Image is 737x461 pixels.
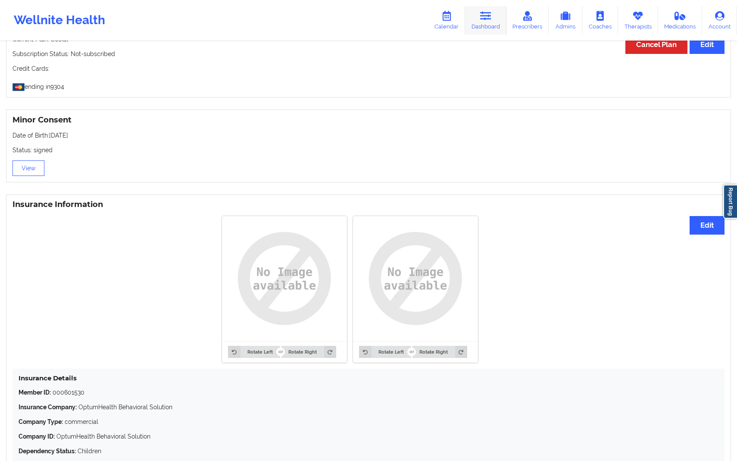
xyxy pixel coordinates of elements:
strong: Insurance Company: [19,404,77,411]
button: Cancel Plan [625,35,687,53]
button: Edit [690,216,725,235]
h4: Insurance Details [19,374,718,382]
a: Coaches [582,6,618,34]
a: Prescribers [506,6,549,34]
a: Therapists [618,6,658,34]
p: Subscription Status: Not-subscribed [12,50,725,58]
p: 000601530 [19,388,718,397]
p: Status: signed [12,146,725,154]
button: Rotate Left [359,346,411,358]
strong: Dependency Status: [19,448,76,455]
button: View [12,160,44,176]
a: Calendar [428,6,465,34]
p: OptumHealth Behavioral Solution [19,432,718,441]
button: Rotate Right [281,346,336,358]
p: Credit Cards: [12,64,725,73]
p: Date of Birth: [DATE] [12,131,725,140]
button: Rotate Left [228,346,280,358]
img: uy8AAAAYdEVYdFRodW1iOjpJbWFnZTo6SGVpZ2h0ADUxMo+NU4EAAAAXdEVYdFRodW1iOjpJbWFnZTo6V2lkdGgANTEyHHwD3... [359,222,472,335]
button: Rotate Right [412,346,467,358]
p: ending in 9304 [12,79,725,91]
strong: Company ID: [19,433,55,440]
a: Admins [549,6,582,34]
button: Edit [690,35,725,53]
strong: Member ID: [19,389,51,396]
p: OptumHealth Behavioral Solution [19,403,718,411]
p: commercial [19,417,718,426]
a: Report Bug [723,185,737,219]
a: Medications [658,6,703,34]
a: Account [702,6,737,34]
p: Children [19,447,718,455]
h3: Insurance Information [12,200,725,210]
strong: Company Type: [19,418,63,425]
h3: Minor Consent [12,115,725,125]
img: uy8AAAAYdEVYdFRodW1iOjpJbWFnZTo6SGVpZ2h0ADUxMo+NU4EAAAAXdEVYdFRodW1iOjpJbWFnZTo6V2lkdGgANTEyHHwD3... [228,222,341,335]
a: Dashboard [465,6,506,34]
